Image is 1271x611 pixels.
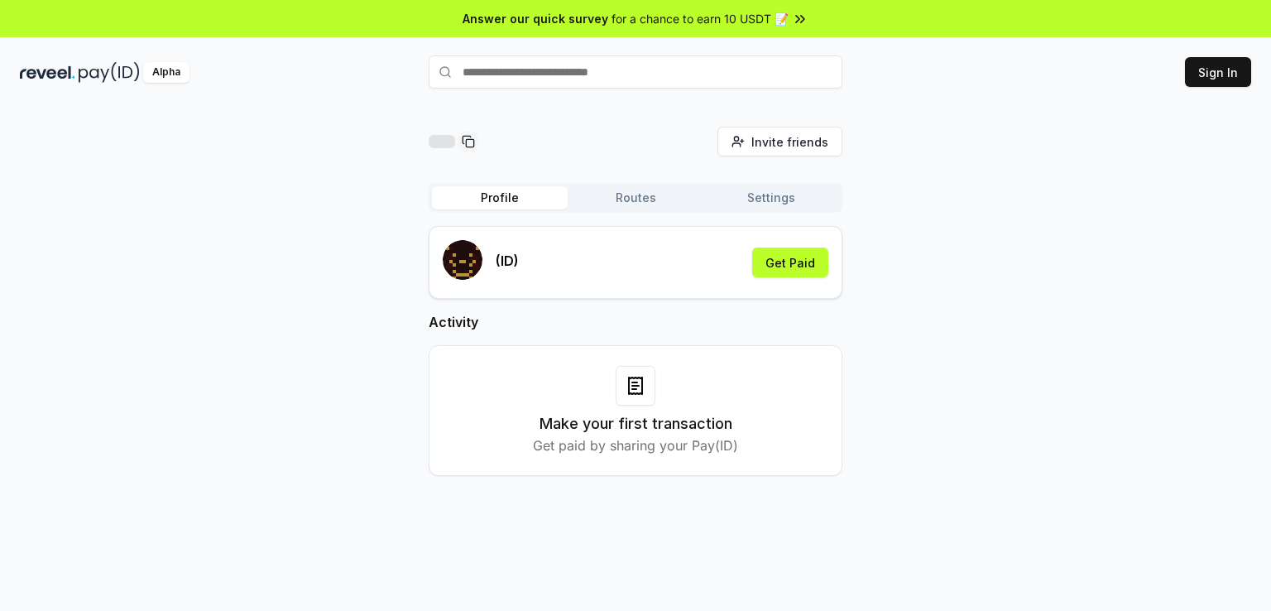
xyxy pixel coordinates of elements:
[463,10,608,27] span: Answer our quick survey
[540,412,732,435] h3: Make your first transaction
[751,133,828,151] span: Invite friends
[79,62,140,83] img: pay_id
[432,186,568,209] button: Profile
[533,435,738,455] p: Get paid by sharing your Pay(ID)
[496,251,519,271] p: (ID)
[717,127,842,156] button: Invite friends
[1185,57,1251,87] button: Sign In
[143,62,189,83] div: Alpha
[20,62,75,83] img: reveel_dark
[703,186,839,209] button: Settings
[612,10,789,27] span: for a chance to earn 10 USDT 📝
[429,312,842,332] h2: Activity
[568,186,703,209] button: Routes
[752,248,828,277] button: Get Paid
